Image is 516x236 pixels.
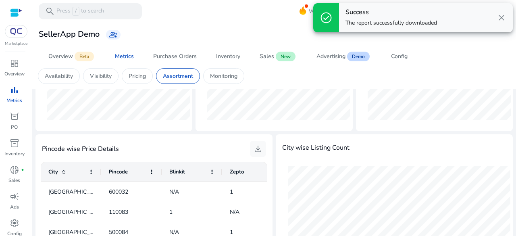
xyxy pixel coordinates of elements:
[109,228,128,236] span: 500084
[169,228,179,236] span: N/A
[210,72,237,80] p: Monitoring
[109,31,117,39] span: group_add
[56,7,104,16] p: Press to search
[4,70,25,77] p: Overview
[45,72,73,80] p: Availability
[48,208,106,216] span: [GEOGRAPHIC_DATA]
[4,150,25,157] p: Inventory
[345,19,437,27] p: The report successfully downloaded
[10,218,19,228] span: settings
[109,168,128,175] span: Pincode
[48,168,58,175] span: City
[48,188,106,196] span: [GEOGRAPHIC_DATA]
[11,123,18,131] p: PO
[169,188,179,196] span: N/A
[48,228,106,236] span: [GEOGRAPHIC_DATA]
[5,41,27,47] p: Marketplace
[260,54,274,59] div: Sales
[10,138,19,148] span: inventory_2
[129,72,146,80] p: Pricing
[250,141,266,157] button: download
[72,7,79,16] span: /
[48,54,73,59] div: Overview
[115,54,134,59] div: Metrics
[10,85,19,95] span: bar_chart
[391,54,408,59] div: Config
[169,208,173,216] span: 1
[9,28,23,35] img: QC-logo.svg
[109,188,128,196] span: 600032
[42,145,119,153] h4: Pincode wise Price Details
[282,144,350,152] h4: City wise Listing Count
[230,208,239,216] span: N/A
[230,228,233,236] span: 1
[169,168,185,175] span: Blinkit
[10,165,19,175] span: donut_small
[253,144,263,154] span: download
[10,58,19,68] span: dashboard
[10,203,19,211] p: Ads
[106,30,121,40] a: group_add
[6,97,22,104] p: Metrics
[276,52,295,61] span: New
[8,177,20,184] p: Sales
[10,192,19,201] span: campaign
[497,13,506,23] span: close
[153,54,197,59] div: Purchase Orders
[10,112,19,121] span: orders
[320,11,333,24] span: check_circle
[21,168,24,171] span: fiber_manual_record
[90,72,112,80] p: Visibility
[316,54,345,59] div: Advertising
[39,29,100,39] h3: SellerApp Demo
[345,8,437,16] h4: Success
[230,188,233,196] span: 1
[75,52,94,61] span: Beta
[230,168,244,175] span: Zepto
[109,208,128,216] span: 110083
[347,52,370,61] span: Demo
[309,4,340,19] span: What's New
[216,54,240,59] div: Inventory
[163,72,193,80] p: Assortment
[45,6,55,16] span: search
